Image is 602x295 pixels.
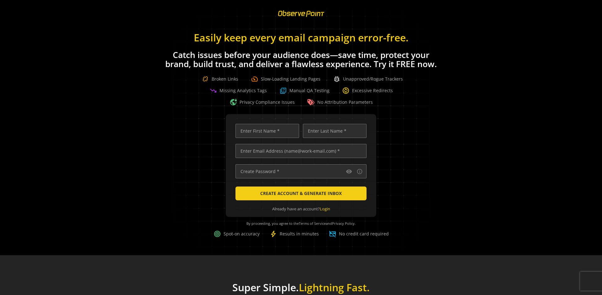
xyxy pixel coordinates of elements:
div: Missing Analytics Tags [209,87,267,94]
span: Lightning Fast. [299,281,370,294]
h1: Easily keep every email campaign error-free. [163,32,439,43]
div: Privacy Compliance Issues [230,98,295,106]
div: Spot-on accuracy [214,230,260,238]
a: ObservePoint Homepage [274,14,328,20]
img: Warning Tag [307,98,315,106]
mat-icon: info_outline [356,168,363,175]
div: No Attribution Parameters [307,98,373,106]
span: bug_report [333,75,341,83]
div: Slow-Loading Landing Pages [251,75,320,83]
img: Broken Link [199,73,212,85]
div: By proceeding, you agree to the and . [234,217,368,230]
h1: Super Simple. [190,282,412,293]
span: speed [251,75,258,83]
img: Question Boxed [279,87,287,94]
div: No credit card required [329,230,389,238]
span: target [214,230,221,238]
span: vpn_lock [230,98,237,106]
div: Broken Links [199,73,238,85]
button: Password requirements [356,168,363,175]
input: Enter Email Address (name@work-email.com) * [235,144,367,158]
div: Unapproved/Rogue Trackers [333,75,403,83]
mat-icon: visibility [346,168,352,175]
div: Already have an account? [235,206,367,212]
div: Manual QA Testing [279,87,330,94]
a: Login [320,206,330,212]
a: Terms of Service [299,221,326,226]
div: Excessive Redirects [342,87,393,94]
button: CREATE ACCOUNT & GENERATE INBOX [235,187,367,200]
a: Privacy Policy [332,221,355,226]
div: Results in minutes [270,230,319,238]
h1: Catch issues before your audience does—save time, protect your brand, build trust, and deliver a ... [163,50,439,69]
span: bolt [270,230,277,238]
span: trending_down [209,87,217,94]
input: Enter Last Name * [303,124,367,138]
span: change_circle [342,87,350,94]
span: credit_card_off [329,230,336,238]
input: Enter First Name * [235,124,299,138]
span: CREATE ACCOUNT & GENERATE INBOX [260,188,342,199]
input: Create Password * [235,164,367,178]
